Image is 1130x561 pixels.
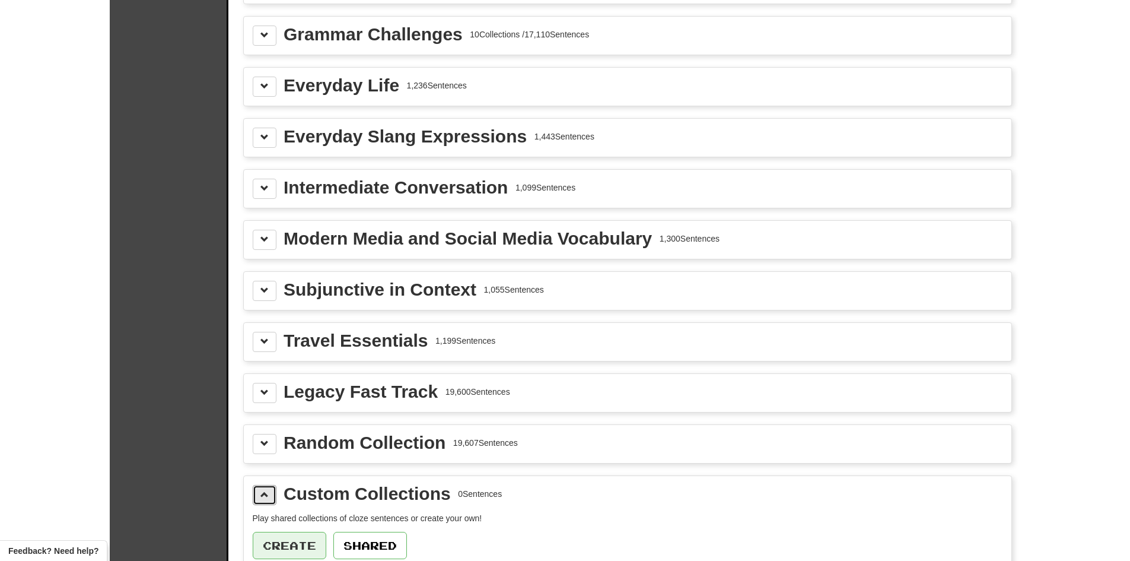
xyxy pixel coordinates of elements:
button: Create [253,532,326,559]
div: 1,199 Sentences [435,335,495,347]
div: 19,600 Sentences [445,386,510,398]
span: Open feedback widget [8,545,98,557]
div: Subjunctive in Context [284,281,476,299]
button: Shared [333,532,407,559]
div: Custom Collections [284,485,451,503]
div: 1,099 Sentences [515,182,575,194]
div: 19,607 Sentences [453,437,518,449]
div: 10 Collections / 17,110 Sentences [470,28,589,40]
div: 1,443 Sentences [534,131,594,142]
div: 0 Sentences [458,488,502,500]
div: 1,236 Sentences [407,80,467,91]
div: Everyday Life [284,77,399,94]
div: Modern Media and Social Media Vocabulary [284,230,652,248]
div: 1,300 Sentences [660,233,720,245]
div: Legacy Fast Track [284,383,438,401]
div: Random Collection [284,434,445,452]
div: Grammar Challenges [284,26,463,43]
div: Intermediate Conversation [284,179,508,196]
div: Travel Essentials [284,332,428,350]
div: 1,055 Sentences [484,284,544,296]
div: Everyday Slang Expressions [284,128,527,145]
p: Play shared collections of cloze sentences or create your own! [253,512,1002,524]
